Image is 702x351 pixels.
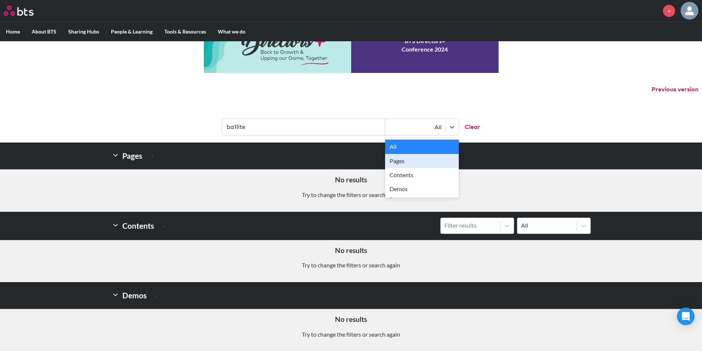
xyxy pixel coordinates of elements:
p: Try to change the filters or search again [6,330,696,338]
h2: Demos [112,288,157,303]
h2: Pages [112,148,153,163]
button: Clear [459,119,480,135]
label: Sharing Hubs [62,22,105,41]
img: BTS Logo [4,6,34,16]
div: Demos [385,182,459,196]
p: Try to change the filters or search again [6,191,696,199]
a: Go home [4,6,47,16]
img: Huzaifa Ahmed [681,2,698,20]
div: Filter results [444,221,496,229]
h5: No results [6,246,696,256]
div: All [521,221,573,229]
label: About BTS [26,22,62,41]
input: Find contents, pages and demos... [222,119,385,135]
p: Try to change the filters or search again [6,261,696,269]
div: Open Intercom Messenger [677,308,695,325]
label: People & Learning [105,22,158,41]
label: Tools & Resources [158,22,212,41]
label: What we do [212,22,251,41]
h5: No results [6,315,696,324]
div: Pages [385,154,459,168]
h5: No results [6,175,696,185]
a: Profile [681,2,698,20]
button: Previous version [652,85,698,94]
div: All [389,123,441,131]
div: All [385,140,459,154]
a: + [663,5,675,17]
div: Contents [385,168,459,182]
a: Conference 2024 [204,18,499,73]
h2: Contents [112,218,164,234]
